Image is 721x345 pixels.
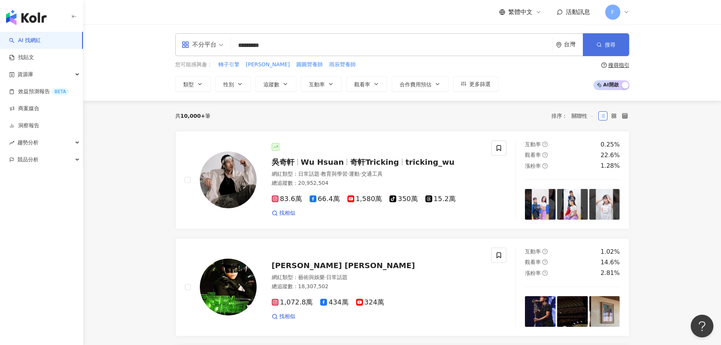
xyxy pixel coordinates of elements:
[246,61,290,69] button: [PERSON_NAME]
[350,158,399,167] span: 奇軒Tricking
[608,62,629,68] div: 搜尋指引
[246,61,290,69] span: [PERSON_NAME]
[182,41,189,48] span: appstore
[218,61,240,69] span: 轉子引擎
[601,248,620,256] div: 1.02%
[691,315,713,337] iframe: Help Scout Beacon - Open
[301,158,344,167] span: Wu Hsuan
[542,249,548,254] span: question-circle
[279,313,295,320] span: 找相似
[183,81,194,87] span: 類型
[298,274,325,280] span: 藝術與娛樂
[601,140,620,149] div: 0.25%
[309,81,325,87] span: 互動率
[329,61,356,69] button: 雨辰營養師
[525,163,541,169] span: 漲粉率
[589,189,620,220] img: post-image
[453,76,498,92] button: 更多篩選
[392,76,448,92] button: 合作費用預估
[601,269,620,277] div: 2.81%
[525,152,541,158] span: 觀看率
[17,151,39,168] span: 競品分析
[601,162,620,170] div: 1.28%
[361,171,383,177] span: 交通工具
[566,8,590,16] span: 活動訊息
[200,259,257,315] img: KOL Avatar
[329,61,356,69] span: 雨辰營養師
[319,171,321,177] span: ·
[272,283,483,290] div: 總追蹤數 ： 18,307,502
[326,274,347,280] span: 日常話題
[572,110,594,122] span: 關聯性
[556,42,562,48] span: environment
[272,261,415,270] span: [PERSON_NAME] [PERSON_NAME]
[400,81,431,87] span: 合作費用預估
[272,158,294,167] span: 吳奇軒
[525,270,541,276] span: 漲粉率
[296,61,323,69] span: 圓圓營養師
[320,298,348,306] span: 434萬
[542,142,548,147] span: question-circle
[9,140,14,145] span: rise
[255,76,296,92] button: 追蹤數
[405,158,455,167] span: tricking_wu
[175,131,629,229] a: KOL Avatar吳奇軒Wu Hsuan奇軒Trickingtricking_wu網紅類型：日常話題·教育與學習·運動·交通工具總追蹤數：20,952,50483.6萬66.4萬1,580萬3...
[296,61,323,69] button: 圓圓營養師
[272,313,295,320] a: 找相似
[347,195,382,203] span: 1,580萬
[272,274,483,281] div: 網紅類型 ：
[175,238,629,336] a: KOL Avatar[PERSON_NAME] [PERSON_NAME]網紅類型：藝術與娛樂·日常話題總追蹤數：18,307,5021,072.8萬434萬324萬找相似互動率question...
[9,88,69,95] a: 效益預測報告BETA
[17,134,39,151] span: 趨勢分析
[272,170,483,178] div: 網紅類型 ：
[542,163,548,169] span: question-circle
[218,61,240,69] button: 轉子引擎
[349,171,360,177] span: 運動
[175,113,211,119] div: 共 筆
[611,8,614,16] span: F
[525,259,541,265] span: 觀看率
[272,298,313,306] span: 1,072.8萬
[272,195,302,203] span: 83.6萬
[557,189,588,220] img: post-image
[356,298,384,306] span: 324萬
[9,122,39,130] a: 洞察報告
[175,76,211,92] button: 類型
[508,8,533,16] span: 繁體中文
[301,76,342,92] button: 互動率
[9,37,41,44] a: searchAI 找網紅
[525,296,556,327] img: post-image
[601,258,620,267] div: 14.6%
[564,41,583,48] div: 台灣
[279,209,295,217] span: 找相似
[389,195,417,203] span: 350萬
[17,66,33,83] span: 資源庫
[181,113,206,119] span: 10,000+
[354,81,370,87] span: 觀看率
[542,259,548,265] span: question-circle
[601,151,620,159] div: 22.6%
[525,141,541,147] span: 互動率
[272,209,295,217] a: 找相似
[589,296,620,327] img: post-image
[469,81,491,87] span: 更多篩選
[542,270,548,276] span: question-circle
[9,54,34,61] a: 找貼文
[605,42,615,48] span: 搜尋
[263,81,279,87] span: 追蹤數
[321,171,347,177] span: 教育與學習
[557,296,588,327] img: post-image
[298,171,319,177] span: 日常話題
[182,39,216,51] div: 不分平台
[6,10,47,25] img: logo
[542,152,548,158] span: question-circle
[360,171,361,177] span: ·
[525,189,556,220] img: post-image
[310,195,340,203] span: 66.4萬
[175,61,212,69] span: 您可能感興趣：
[525,248,541,254] span: 互動率
[325,274,326,280] span: ·
[551,110,598,122] div: 排序：
[425,195,456,203] span: 15.2萬
[215,76,251,92] button: 性別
